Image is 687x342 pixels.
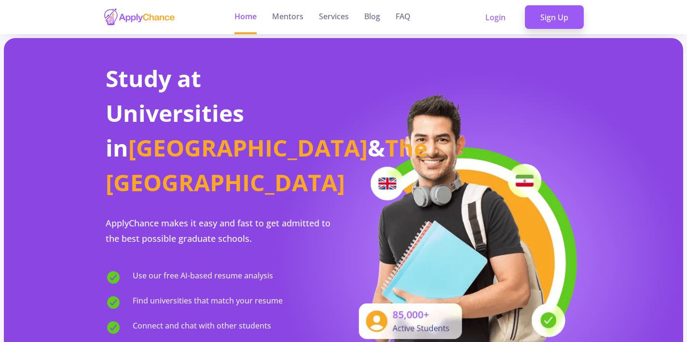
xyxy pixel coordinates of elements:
[470,5,521,29] a: Login
[128,132,368,163] span: [GEOGRAPHIC_DATA]
[106,217,330,244] span: ApplyChance makes it easy and fast to get admitted to the best possible graduate schools.
[133,320,271,335] span: Connect and chat with other students
[103,8,176,26] img: applychance logo
[133,270,273,285] span: Use our free AI-based resume analysis
[106,63,244,163] span: Study at Universities in
[525,5,584,29] a: Sign Up
[133,295,283,310] span: Find universities that match your resume
[368,132,385,163] span: &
